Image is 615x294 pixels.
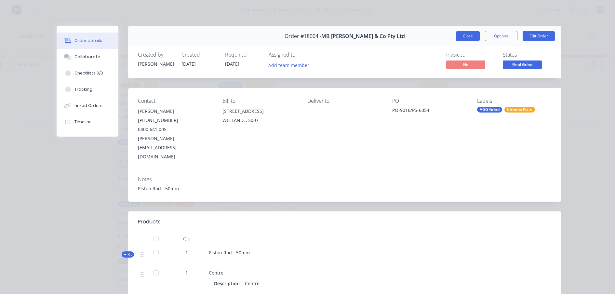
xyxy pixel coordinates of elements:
div: PO [392,98,467,104]
div: Contact [138,98,212,104]
button: Collaborate [57,49,118,65]
button: Tracking [57,81,118,98]
button: Close [456,31,480,41]
div: Required [225,52,261,58]
button: Edit Order [523,31,555,41]
button: Add team member [265,60,313,69]
div: Linked Orders [74,103,102,109]
div: Description [214,279,242,288]
span: MB [PERSON_NAME] & Co Pty Ltd [321,33,405,39]
span: Centre [209,270,223,276]
div: [PERSON_NAME] [138,107,212,116]
div: Created by [138,52,174,58]
span: Final Grind [503,60,542,69]
span: [DATE] [225,61,239,67]
span: 1 [185,269,188,276]
div: [PHONE_NUMBER] [138,116,212,125]
div: Checklists 0/0 [74,70,103,76]
div: Status [503,52,552,58]
div: Products [138,218,161,226]
div: Labels [477,98,552,104]
div: Collaborate [74,54,100,60]
div: AGG Grind [477,107,502,113]
div: Kit [122,251,134,258]
div: Deliver to [307,98,382,104]
div: Qty [167,232,206,245]
button: Checklists 0/0 [57,65,118,81]
button: Options [485,31,517,41]
div: 0400 641 005 [138,125,212,134]
button: Order details [57,33,118,49]
div: Invoiced [446,52,495,58]
span: [DATE] [181,61,196,67]
span: Piston Rod - 50mm [209,249,250,256]
div: Timeline [74,119,92,125]
span: Kit [124,252,132,257]
span: 1 [185,249,188,256]
button: Linked Orders [57,98,118,114]
button: Final Grind [503,60,542,70]
div: Centre [242,279,262,288]
div: Order details [74,38,102,44]
div: Bill to [222,98,297,104]
div: [PERSON_NAME][EMAIL_ADDRESS][DOMAIN_NAME] [138,134,212,161]
div: [STREET_ADDRESS] [222,107,297,116]
div: WELLAND, , 5007 [222,116,297,125]
div: Tracking [74,87,92,92]
span: Order #18004 - [285,33,321,39]
div: Assigned to [269,52,334,58]
div: Notes [138,176,552,182]
div: PO-9016/PS-6054 [392,107,467,116]
span: No [446,60,485,69]
div: [PERSON_NAME] [138,60,174,67]
button: Timeline [57,114,118,130]
button: Add team member [269,60,313,69]
div: Piston Rod - 50mm [138,185,552,192]
div: [STREET_ADDRESS]WELLAND, , 5007 [222,107,297,127]
div: Created [181,52,217,58]
div: Chrome Plate [504,107,535,113]
div: [PERSON_NAME][PHONE_NUMBER]0400 641 005[PERSON_NAME][EMAIL_ADDRESS][DOMAIN_NAME] [138,107,212,161]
